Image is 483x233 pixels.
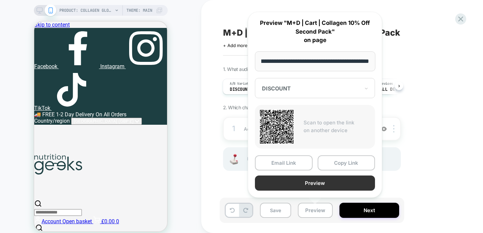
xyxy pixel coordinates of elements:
[230,122,237,135] div: 1
[84,97,100,102] span: (GBP £)
[318,155,375,170] button: Copy Link
[223,66,328,72] span: 1. What audience and where will the experience run?
[27,197,85,203] a: Open basket
[67,197,80,203] span: £0.00
[223,105,311,110] span: 2. Which changes the experience contains?
[230,87,250,92] span: DISCOUNT
[28,197,58,203] span: Open basket
[82,197,85,203] span: 0
[59,5,113,16] span: PRODUCT: Collagen Glow Up Powder
[227,154,240,164] img: Joystick
[37,96,108,103] button: [GEOGRAPHIC_DATA] (GBP £)
[380,87,408,92] span: ALL DEVICES
[40,97,83,102] span: [GEOGRAPHIC_DATA]
[255,155,313,170] button: Email Link
[223,43,257,48] span: + Add more info
[339,203,399,218] button: Next
[393,125,394,132] img: close
[298,203,333,218] button: Preview
[304,119,370,134] p: Scan to open the link on another device
[380,81,393,86] span: Devices
[66,42,132,48] a: Instagram
[260,203,291,218] button: Save
[255,19,375,45] p: Preview "M+D | Cart | Collagen 10% Off Second Pack" on page
[230,81,254,86] span: A/B Variation
[126,5,152,16] span: Theme: MAIN
[255,176,375,191] button: Preview
[66,42,90,48] span: Instagram
[223,28,400,38] span: M+D | Cart | Collagen 10% Off Second Pack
